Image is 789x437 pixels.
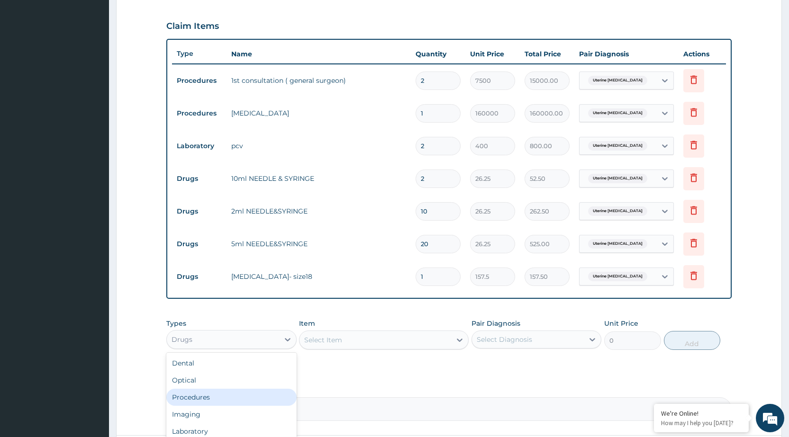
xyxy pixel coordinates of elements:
th: Actions [679,45,726,63]
span: We're online! [55,119,131,215]
div: Procedures [166,389,296,406]
div: Dental [166,355,296,372]
th: Pair Diagnosis [574,45,679,63]
label: Unit Price [604,319,638,328]
label: Pair Diagnosis [472,319,520,328]
td: Procedures [172,105,227,122]
textarea: Type your message and hit 'Enter' [5,259,181,292]
p: How may I help you today? [661,419,742,427]
th: Total Price [520,45,574,63]
td: 5ml NEEDLE&SYRINGE [227,234,411,253]
label: Comment [166,384,732,392]
label: Types [166,320,186,328]
span: Uterine [MEDICAL_DATA] [588,239,647,249]
span: Uterine [MEDICAL_DATA] [588,76,647,85]
th: Type [172,45,227,62]
img: d_794563401_company_1708531726252_794563401 [18,47,38,71]
td: 2ml NEEDLE&SYRINGE [227,202,411,221]
td: Procedures [172,72,227,89]
span: Uterine [MEDICAL_DATA] [588,141,647,151]
td: Drugs [172,268,227,285]
td: Drugs [172,203,227,220]
td: Laboratory [172,137,227,155]
div: Chat with us now [49,53,159,65]
th: Quantity [411,45,465,63]
td: 10ml NEEDLE & SYRINGE [227,169,411,188]
th: Name [227,45,411,63]
div: Minimize live chat window [155,5,178,27]
span: Uterine [MEDICAL_DATA] [588,272,647,281]
td: [MEDICAL_DATA] [227,104,411,123]
td: Drugs [172,235,227,253]
div: Optical [166,372,296,389]
div: Select Item [304,335,342,345]
td: Drugs [172,170,227,187]
button: Add [664,331,720,350]
div: Imaging [166,406,296,423]
div: Drugs [172,335,192,344]
div: Select Diagnosis [477,335,532,344]
td: 1st consultation ( general surgeon) [227,71,411,90]
span: Uterine [MEDICAL_DATA] [588,174,647,183]
label: Item [299,319,315,328]
span: Uterine [MEDICAL_DATA] [588,108,647,118]
h3: Claim Items [166,21,219,32]
th: Unit Price [465,45,520,63]
td: [MEDICAL_DATA]- size18 [227,267,411,286]
span: Uterine [MEDICAL_DATA] [588,206,647,216]
div: We're Online! [661,409,742,418]
td: pcv [227,136,411,155]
